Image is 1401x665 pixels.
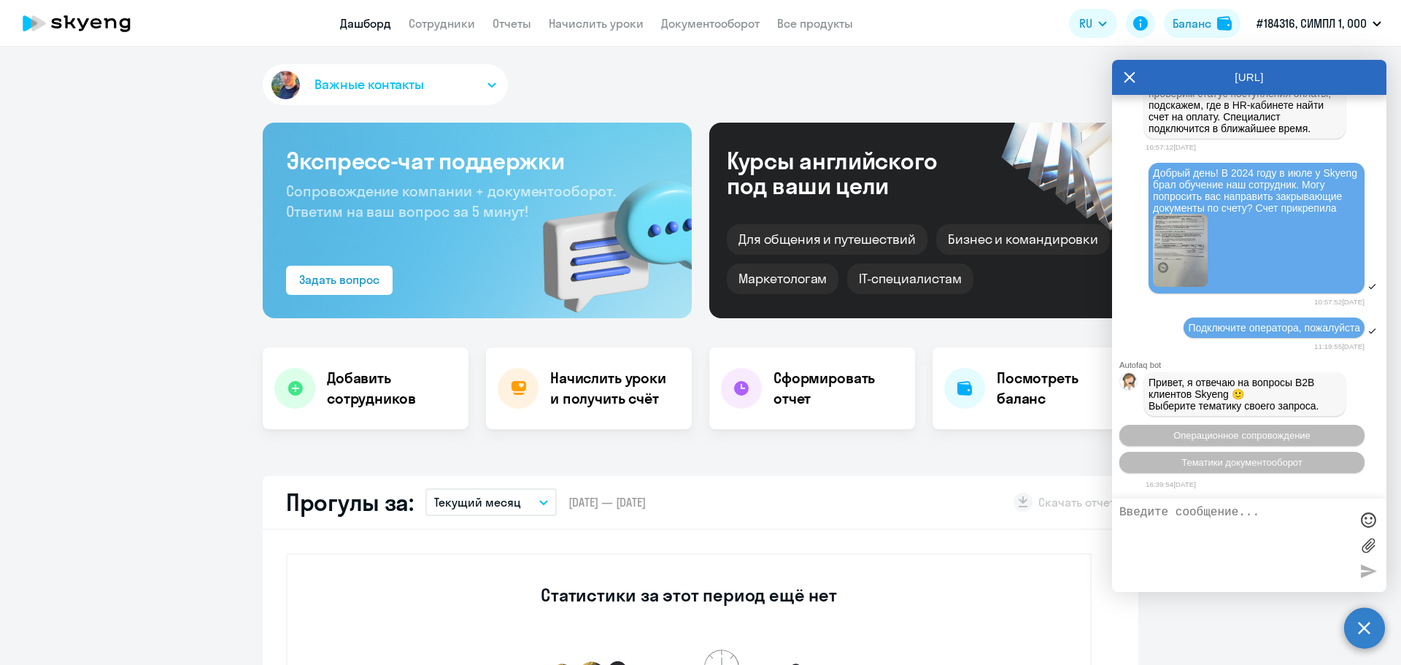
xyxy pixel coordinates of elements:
[340,16,391,31] a: Дашборд
[299,271,379,288] div: Задать вопрос
[773,368,903,409] h4: Сформировать отчет
[1181,457,1302,468] span: Тематики документооборот
[1153,214,1208,287] img: image.png
[425,488,557,516] button: Текущий месяц
[1120,373,1138,394] img: bot avatar
[286,182,616,220] span: Сопровождение компании + документооборот. Ответим на ваш вопрос за 5 минут!
[727,224,927,255] div: Для общения и путешествий
[541,583,836,607] h3: Статистики за этот период ещё нет
[1119,361,1386,369] div: Autofaq bot
[1119,425,1365,446] button: Операционное сопровождение
[522,154,692,318] img: bg-img
[314,75,424,94] span: Важные контакты
[286,266,393,295] button: Задать вопрос
[550,368,677,409] h4: Начислить уроки и получить счёт
[727,148,976,198] div: Курсы английского под ваши цели
[1173,430,1311,441] span: Операционное сопровождение
[286,488,414,517] h2: Прогулы за:
[847,264,973,294] div: IT-специалистам
[493,16,531,31] a: Отчеты
[1188,322,1360,334] span: Подключите оператора, пожалуйста
[1217,16,1232,31] img: balance
[1357,534,1379,556] label: Лимит 10 файлов
[1149,377,1319,412] span: Привет, я отвечаю на вопросы B2B клиентов Skyeng 🙂 Выберите тематику своего запроса.
[1257,15,1367,32] p: #184316, СИМПЛ 1, ООО
[549,16,644,31] a: Начислить уроки
[1119,452,1365,473] button: Тематики документооборот
[1153,167,1360,214] span: Добрый день! В 2024 году в июле у Skyeng брал обучение наш сотрудник. Могу попросить вас направит...
[568,494,646,510] span: [DATE] — [DATE]
[661,16,760,31] a: Документооборот
[263,64,508,105] button: Важные контакты
[286,146,668,175] h3: Экспресс-чат поддержки
[1146,143,1196,151] time: 10:57:12[DATE]
[1314,342,1365,350] time: 11:19:55[DATE]
[327,368,457,409] h4: Добавить сотрудников
[777,16,853,31] a: Все продукты
[1173,15,1211,32] div: Баланс
[997,368,1127,409] h4: Посмотреть баланс
[434,493,521,511] p: Текущий месяц
[1314,298,1365,306] time: 10:57:52[DATE]
[1079,15,1092,32] span: RU
[727,264,838,294] div: Маркетологам
[1069,9,1117,38] button: RU
[409,16,475,31] a: Сотрудники
[1249,6,1389,41] button: #184316, СИМПЛ 1, ООО
[1164,9,1240,38] button: Балансbalance
[936,224,1110,255] div: Бизнес и командировки
[269,68,303,102] img: avatar
[1146,480,1196,488] time: 16:39:54[DATE]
